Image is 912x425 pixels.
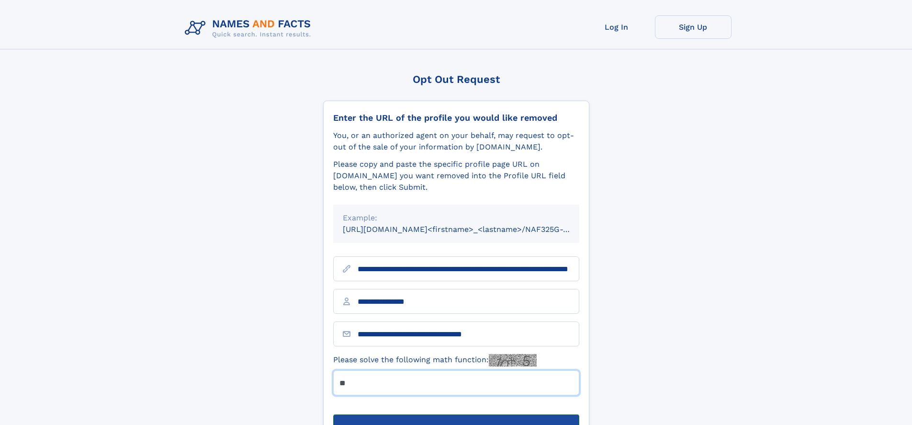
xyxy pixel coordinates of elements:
[343,212,570,224] div: Example:
[343,225,597,234] small: [URL][DOMAIN_NAME]<firstname>_<lastname>/NAF325G-xxxxxxxx
[333,354,537,367] label: Please solve the following math function:
[333,130,579,153] div: You, or an authorized agent on your behalf, may request to opt-out of the sale of your informatio...
[333,159,579,193] div: Please copy and paste the specific profile page URL on [DOMAIN_NAME] you want removed into the Pr...
[323,73,589,85] div: Opt Out Request
[333,113,579,123] div: Enter the URL of the profile you would like removed
[655,15,732,39] a: Sign Up
[578,15,655,39] a: Log In
[181,15,319,41] img: Logo Names and Facts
